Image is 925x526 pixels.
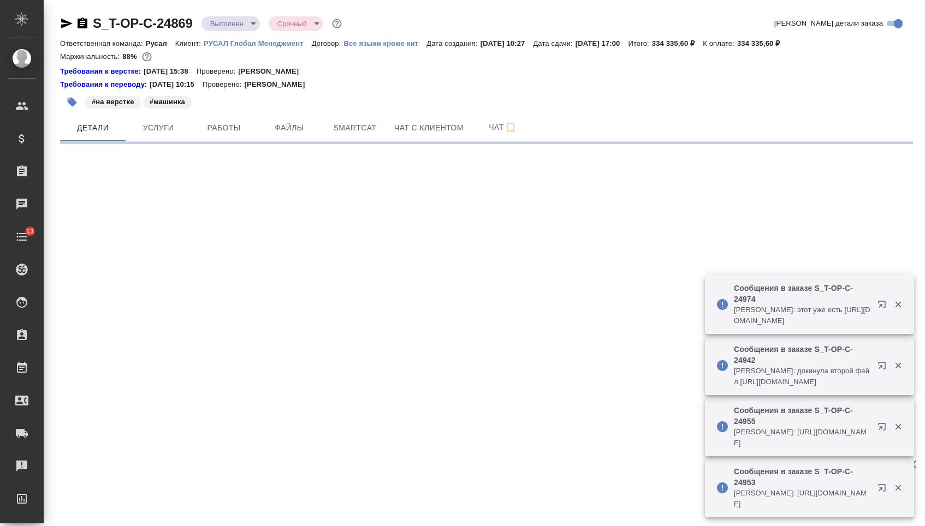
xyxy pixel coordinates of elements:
[175,39,204,47] p: Клиент:
[887,361,909,370] button: Закрыть
[426,39,480,47] p: Дата создания:
[3,223,41,250] a: 13
[703,39,737,47] p: К оплате:
[312,39,344,47] p: Договор:
[887,300,909,309] button: Закрыть
[329,121,381,135] span: Smartcat
[734,427,870,449] p: [PERSON_NAME]: [URL][DOMAIN_NAME]
[150,79,203,90] p: [DATE] 10:15
[60,39,146,47] p: Ответственная команда:
[198,121,250,135] span: Работы
[871,416,897,442] button: Открыть в новой вкладке
[871,294,897,320] button: Открыть в новой вкладке
[197,66,239,77] p: Проверено:
[146,39,175,47] p: Русал
[84,97,142,106] span: на верстке
[60,79,150,90] div: Нажми, чтобы открыть папку с инструкцией
[60,66,144,77] div: Нажми, чтобы открыть папку с инструкцией
[394,121,464,135] span: Чат с клиентом
[263,121,316,135] span: Файлы
[269,16,323,31] div: Выполнен
[92,97,134,107] p: #на верстке
[343,38,426,47] a: Все языки кроме кит
[60,79,150,90] a: Требования к переводу:
[203,79,245,90] p: Проверено:
[871,355,897,381] button: Открыть в новой вкладке
[734,466,870,488] p: Сообщения в заказе S_T-OP-C-24953
[132,121,185,135] span: Услуги
[734,366,870,387] p: [PERSON_NAME]: докинула второй файл [URL][DOMAIN_NAME]
[871,477,897,503] button: Открыть в новой вкладке
[140,50,154,64] button: 32088.00 RUB;
[60,52,122,61] p: Маржинальность:
[238,66,307,77] p: [PERSON_NAME]
[20,226,40,237] span: 13
[477,121,529,134] span: Чат
[734,283,870,304] p: Сообщения в заказе S_T-OP-C-24974
[244,79,313,90] p: [PERSON_NAME]
[481,39,533,47] p: [DATE] 10:27
[343,39,426,47] p: Все языки кроме кит
[628,39,651,47] p: Итого:
[60,90,84,114] button: Добавить тэг
[93,16,193,31] a: S_T-OP-C-24869
[201,16,260,31] div: Выполнен
[504,121,517,134] svg: Подписаться
[144,66,197,77] p: [DATE] 15:38
[150,97,185,107] p: #машинка
[734,344,870,366] p: Сообщения в заказе S_T-OP-C-24942
[887,422,909,432] button: Закрыть
[274,19,310,28] button: Срочный
[734,488,870,510] p: [PERSON_NAME]: [URL][DOMAIN_NAME]
[76,17,89,30] button: Скопировать ссылку
[576,39,628,47] p: [DATE] 17:00
[737,39,788,47] p: 334 335,60 ₽
[887,483,909,493] button: Закрыть
[60,66,144,77] a: Требования к верстке:
[774,18,883,29] span: [PERSON_NAME] детали заказа
[533,39,575,47] p: Дата сдачи:
[734,405,870,427] p: Сообщения в заказе S_T-OP-C-24955
[204,39,312,47] p: РУСАЛ Глобал Менеджмент
[330,16,344,31] button: Доп статусы указывают на важность/срочность заказа
[122,52,139,61] p: 88%
[652,39,703,47] p: 334 335,60 ₽
[67,121,119,135] span: Детали
[142,97,193,106] span: машинка
[207,19,247,28] button: Выполнен
[204,38,312,47] a: РУСАЛ Глобал Менеджмент
[734,304,870,326] p: [PERSON_NAME]: этот уже есть [URL][DOMAIN_NAME]
[60,17,73,30] button: Скопировать ссылку для ЯМессенджера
